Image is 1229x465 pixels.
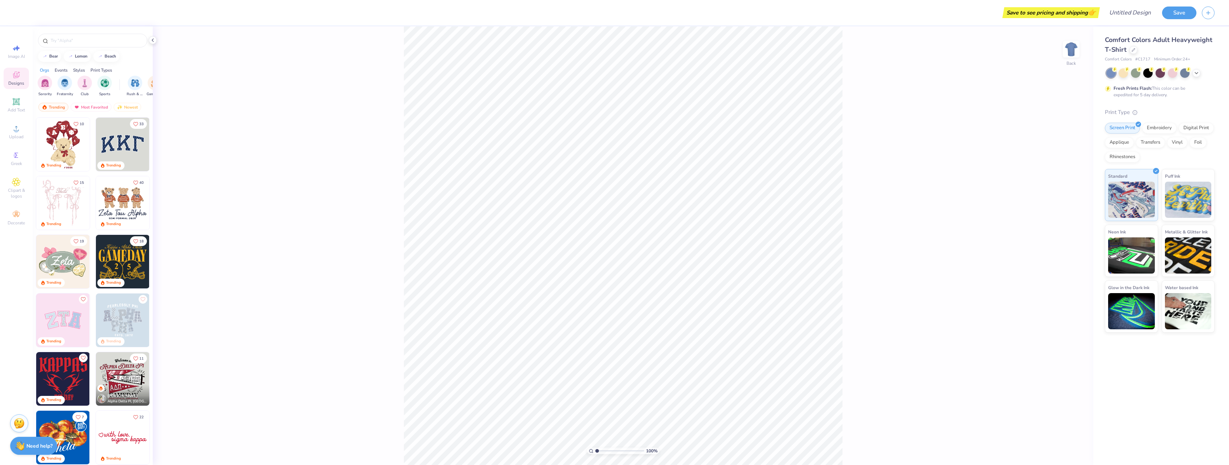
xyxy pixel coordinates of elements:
[38,51,61,62] button: bear
[1179,123,1214,134] div: Digital Print
[1165,228,1208,236] span: Metallic & Glitter Ink
[127,76,143,97] div: filter for Rush & Bid
[79,354,88,362] button: Like
[49,54,58,58] div: bear
[38,76,52,97] div: filter for Sorority
[77,76,92,97] button: filter button
[68,54,73,59] img: trend_line.gif
[96,118,149,171] img: 3b9aba4f-e317-4aa7-a679-c95a879539bd
[57,92,73,97] span: Fraternity
[1165,293,1212,329] img: Water based Ink
[139,181,144,185] span: 40
[139,240,144,243] span: 18
[1136,137,1165,148] div: Transfers
[36,352,90,406] img: fbf7eecc-576a-4ece-ac8a-ca7dcc498f59
[1142,123,1177,134] div: Embroidery
[55,67,68,73] div: Events
[80,181,84,185] span: 15
[1154,56,1190,63] span: Minimum Order: 24 +
[46,221,61,227] div: Trending
[149,235,203,288] img: 2b704b5a-84f6-4980-8295-53d958423ff9
[130,178,147,187] button: Like
[1088,8,1096,17] span: 👉
[646,448,658,454] span: 100 %
[1108,172,1127,180] span: Standard
[107,393,138,398] span: [PERSON_NAME]
[1105,152,1140,162] div: Rhinestones
[149,293,203,347] img: a3f22b06-4ee5-423c-930f-667ff9442f68
[106,339,121,344] div: Trending
[71,103,111,111] div: Most Favorited
[130,412,147,422] button: Like
[89,293,143,347] img: 5ee11766-d822-42f5-ad4e-763472bf8dcf
[1165,284,1198,291] span: Water based Ink
[131,79,139,87] img: Rush & Bid Image
[139,122,144,126] span: 33
[105,54,116,58] div: beach
[1108,237,1155,274] img: Neon Ink
[147,76,163,97] div: filter for Game Day
[1165,237,1212,274] img: Metallic & Glitter Ink
[149,176,203,230] img: d12c9beb-9502-45c7-ae94-40b97fdd6040
[1105,108,1215,117] div: Print Type
[38,92,52,97] span: Sorority
[106,163,121,168] div: Trending
[1105,56,1132,63] span: Comfort Colors
[1004,7,1098,18] div: Save to see pricing and shipping
[1103,5,1157,20] input: Untitled Design
[97,394,106,403] img: Avatar
[46,163,61,168] div: Trending
[89,176,143,230] img: d12a98c7-f0f7-4345-bf3a-b9f1b718b86e
[89,118,143,171] img: e74243e0-e378-47aa-a400-bc6bcb25063a
[99,92,110,97] span: Sports
[1190,137,1207,148] div: Foil
[96,411,149,464] img: 9df6a03c-bc40-4ae5-b1d8-6bdbd844fa7c
[147,92,163,97] span: Game Day
[41,79,49,87] img: Sorority Image
[97,54,103,59] img: trend_line.gif
[130,119,147,129] button: Like
[36,235,90,288] img: 010ceb09-c6fc-40d9-b71e-e3f087f73ee6
[36,293,90,347] img: 9980f5e8-e6a1-4b4a-8839-2b0e9349023c
[149,118,203,171] img: edfb13fc-0e43-44eb-bea2-bf7fc0dd67f9
[70,119,87,129] button: Like
[57,76,73,97] div: filter for Fraternity
[42,54,48,59] img: trend_line.gif
[106,456,121,461] div: Trending
[149,352,203,406] img: 99edcb88-b669-4548-8e21-b6703597cff9
[46,397,61,403] div: Trending
[106,221,121,227] div: Trending
[75,54,88,58] div: lemon
[93,51,119,62] button: beach
[1108,182,1155,218] img: Standard
[38,103,68,111] div: Trending
[151,79,159,87] img: Game Day Image
[114,103,141,111] div: Newest
[79,295,88,304] button: Like
[130,354,147,363] button: Like
[1162,7,1196,19] button: Save
[96,235,149,288] img: b8819b5f-dd70-42f8-b218-32dd770f7b03
[89,352,143,406] img: 26489e97-942d-434c-98d3-f0000c66074d
[1165,172,1180,180] span: Puff Ink
[127,92,143,97] span: Rush & Bid
[127,76,143,97] button: filter button
[38,76,52,97] button: filter button
[74,105,80,110] img: most_fav.gif
[117,105,123,110] img: Newest.gif
[8,220,25,226] span: Decorate
[80,240,84,243] span: 19
[40,67,49,73] div: Orgs
[11,161,22,166] span: Greek
[9,134,24,140] span: Upload
[139,295,147,304] button: Like
[1108,293,1155,329] img: Glow in the Dark Ink
[130,236,147,246] button: Like
[50,37,143,44] input: Try "Alpha"
[4,187,29,199] span: Clipart & logos
[1135,56,1150,63] span: # C1717
[96,176,149,230] img: a3be6b59-b000-4a72-aad0-0c575b892a6b
[1105,137,1134,148] div: Applique
[70,178,87,187] button: Like
[70,236,87,246] button: Like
